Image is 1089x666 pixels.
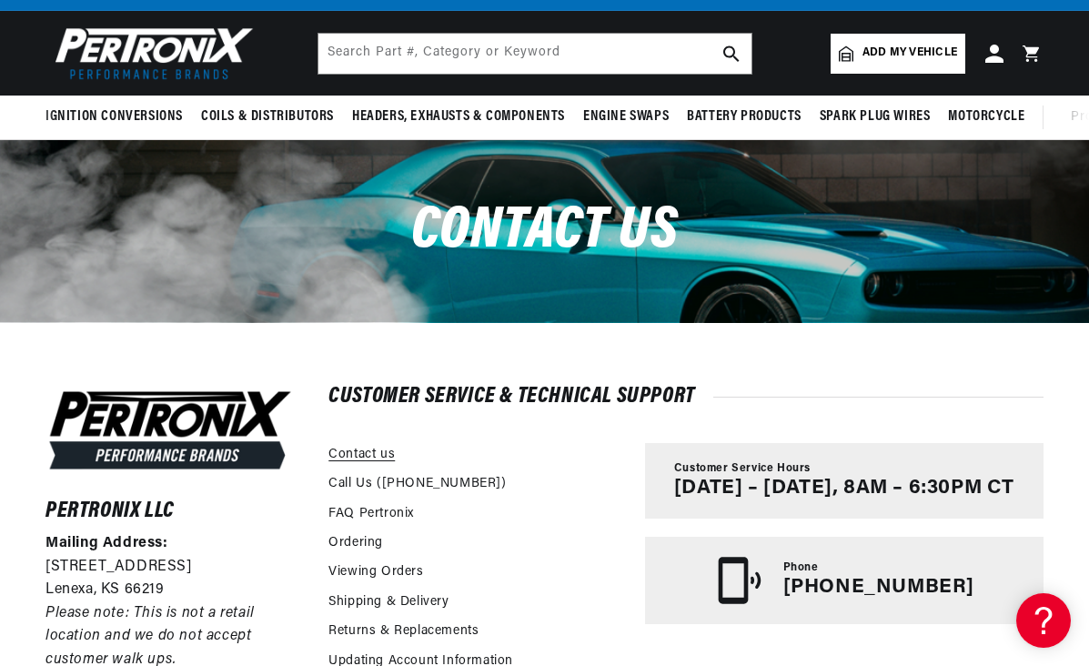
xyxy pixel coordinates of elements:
[862,45,957,62] span: Add my vehicle
[328,445,395,465] a: Contact us
[45,556,295,580] p: [STREET_ADDRESS]
[820,107,931,126] span: Spark Plug Wires
[328,592,449,612] a: Shipping & Delivery
[411,202,679,261] span: Contact us
[45,502,295,520] h6: Pertronix LLC
[45,96,192,138] summary: Ignition Conversions
[45,536,168,550] strong: Mailing Address:
[328,621,479,641] a: Returns & Replacements
[711,34,751,74] button: search button
[45,22,255,85] img: Pertronix
[352,107,565,126] span: Headers, Exhausts & Components
[948,107,1024,126] span: Motorcycle
[674,477,1014,500] p: [DATE] – [DATE], 8AM – 6:30PM CT
[328,504,414,524] a: FAQ Pertronix
[343,96,574,138] summary: Headers, Exhausts & Components
[318,34,751,74] input: Search Part #, Category or Keyword
[328,533,383,553] a: Ordering
[583,107,669,126] span: Engine Swaps
[783,576,974,600] p: [PHONE_NUMBER]
[645,537,1044,624] a: Phone [PHONE_NUMBER]
[192,96,343,138] summary: Coils & Distributors
[674,461,811,477] span: Customer Service Hours
[45,579,295,602] p: Lenexa, KS 66219
[783,560,819,576] span: Phone
[678,96,811,138] summary: Battery Products
[45,107,183,126] span: Ignition Conversions
[328,474,506,494] a: Call Us ([PHONE_NUMBER])
[201,107,334,126] span: Coils & Distributors
[328,388,1044,406] h2: Customer Service & Technical Support
[939,96,1034,138] summary: Motorcycle
[811,96,940,138] summary: Spark Plug Wires
[687,107,802,126] span: Battery Products
[574,96,678,138] summary: Engine Swaps
[831,34,965,74] a: Add my vehicle
[328,562,423,582] a: Viewing Orders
